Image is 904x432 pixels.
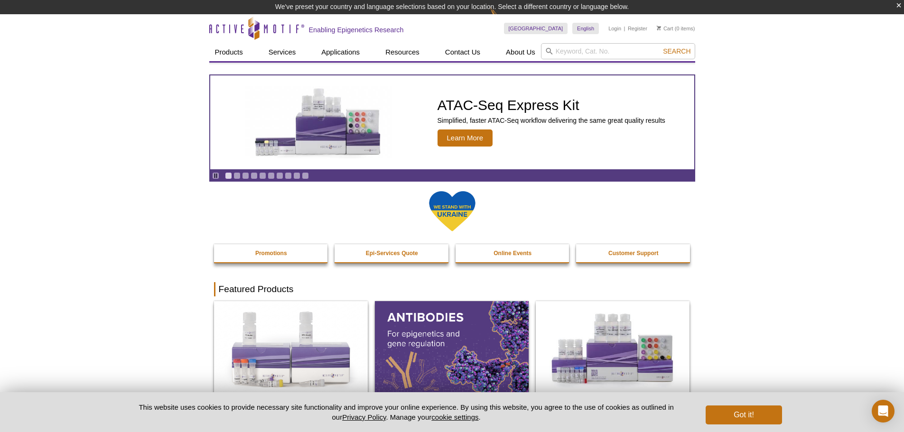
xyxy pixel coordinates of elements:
[285,172,292,179] a: Go to slide 8
[214,282,690,296] h2: Featured Products
[536,301,690,394] img: CUT&Tag-IT® Express Assay Kit
[251,172,258,179] a: Go to slide 4
[233,172,241,179] a: Go to slide 2
[259,172,266,179] a: Go to slide 5
[293,172,300,179] a: Go to slide 9
[268,172,275,179] a: Go to slide 6
[214,244,329,262] a: Promotions
[576,244,691,262] a: Customer Support
[663,47,690,55] span: Search
[241,86,397,158] img: ATAC-Seq Express Kit
[122,402,690,422] p: This website uses cookies to provide necessary site functionality and improve your online experie...
[504,23,568,34] a: [GEOGRAPHIC_DATA]
[608,250,658,257] strong: Customer Support
[276,172,283,179] a: Go to slide 7
[706,405,782,424] button: Got it!
[242,172,249,179] a: Go to slide 3
[541,43,695,59] input: Keyword, Cat. No.
[429,190,476,232] img: We Stand With Ukraine
[572,23,599,34] a: English
[380,43,425,61] a: Resources
[608,25,621,32] a: Login
[439,43,486,61] a: Contact Us
[438,116,665,125] p: Simplified, faster ATAC-Seq workflow delivering the same great quality results
[366,250,418,257] strong: Epi-Services Quote
[209,43,249,61] a: Products
[438,129,493,147] span: Learn More
[263,43,302,61] a: Services
[657,26,661,30] img: Your Cart
[302,172,309,179] a: Go to slide 10
[660,47,693,55] button: Search
[214,301,368,394] img: DNA Library Prep Kit for Illumina
[456,244,570,262] a: Online Events
[872,400,895,423] div: Open Intercom Messenger
[494,250,531,257] strong: Online Events
[225,172,232,179] a: Go to slide 1
[657,23,695,34] li: (0 items)
[500,43,541,61] a: About Us
[431,413,478,421] button: cookie settings
[210,75,694,169] article: ATAC-Seq Express Kit
[210,75,694,169] a: ATAC-Seq Express Kit ATAC-Seq Express Kit Simplified, faster ATAC-Seq workflow delivering the sam...
[628,25,647,32] a: Register
[657,25,673,32] a: Cart
[624,23,625,34] li: |
[335,244,449,262] a: Epi-Services Quote
[438,98,665,112] h2: ATAC-Seq Express Kit
[490,7,515,29] img: Change Here
[212,172,219,179] a: Toggle autoplay
[309,26,404,34] h2: Enabling Epigenetics Research
[342,413,386,421] a: Privacy Policy
[255,250,287,257] strong: Promotions
[375,301,529,394] img: All Antibodies
[316,43,365,61] a: Applications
